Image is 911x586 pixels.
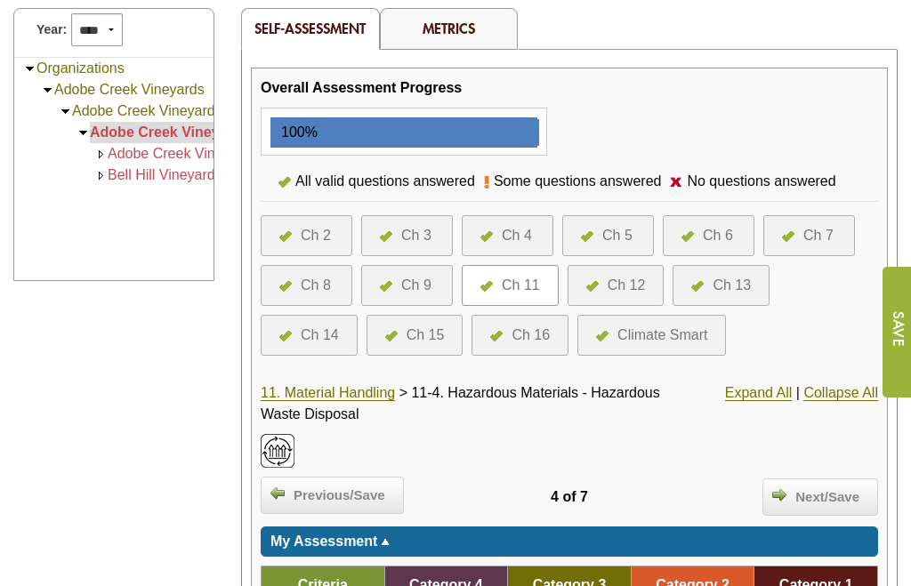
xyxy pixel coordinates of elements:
a: Ch 4 [480,225,535,246]
a: 11. Material Handling [261,385,395,401]
a: Organizations [36,60,125,76]
img: icon-all-questions-answered.png [385,331,398,341]
div: Ch 7 [803,225,834,246]
span: My Assessment [270,534,377,549]
div: Ch 11 [502,275,540,296]
div: Ch 3 [401,225,431,246]
div: Ch 12 [608,275,646,296]
img: icon-all-questions-answered.png [278,177,291,188]
a: Ch 12 [586,275,646,296]
a: Ch 13 [691,275,751,296]
img: icon-some-questions-answered.png [484,175,489,189]
img: Collapse Adobe Creek Vineyards [41,84,54,97]
div: All valid questions answered [291,171,484,192]
span: | [796,385,800,400]
a: Ch 8 [279,275,334,296]
a: Metrics [423,19,475,37]
img: icon-all-questions-answered.png [691,281,704,292]
div: Overall Assessment Progress [261,77,462,99]
span: Year: [36,20,67,39]
img: icon-all-questions-answered.png [380,231,392,242]
img: icon-all-questions-answered.png [490,331,503,341]
img: Collapse Organizations [23,62,36,76]
a: Adobe Creek Vineyards [72,103,222,118]
a: Ch 2 [279,225,334,246]
img: sort_arrow_up.gif [381,539,390,545]
img: icon-all-questions-answered.png [279,231,292,242]
img: icon-all-questions-answered.png [279,281,292,292]
div: Ch 13 [713,275,751,296]
a: Previous/Save [261,477,404,514]
span: 4 of 7 [551,489,588,504]
img: HighImpactPracticeSWPIcon38x38.png [261,434,294,468]
a: Ch 7 [782,225,836,246]
div: Climate Smart [617,325,707,346]
a: Ch 16 [490,325,550,346]
img: arrow_left.png [270,486,285,500]
a: Ch 9 [380,275,434,296]
a: Next/Save [762,478,878,516]
div: Ch 8 [301,275,331,296]
span: > [399,385,407,400]
a: Ch 14 [279,325,339,346]
a: Ch 5 [581,225,635,246]
img: icon-all-questions-answered.png [681,231,694,242]
div: Ch 2 [301,225,331,246]
a: Bell Hill Vineyard (40.00) [108,167,264,182]
img: icon-all-questions-answered.png [782,231,794,242]
span: Self-Assessment [254,19,366,37]
a: Ch 3 [380,225,434,246]
a: Climate Smart [596,325,707,346]
div: Ch 14 [301,325,339,346]
a: Expand All [725,385,793,401]
div: Ch 6 [703,225,733,246]
img: icon-all-questions-answered.png [380,281,392,292]
div: Ch 5 [602,225,633,246]
img: icon-all-questions-answered.png [581,231,593,242]
a: Adobe Creek Vineyard (76.00) [90,124,291,140]
div: Ch 9 [401,275,431,296]
img: Collapse <span class='AgFacilityColorRed'>Adobe Creek Vineyard (76.00)</span> [77,126,90,140]
div: 100% [272,119,318,146]
img: icon-all-questions-answered.png [480,281,493,292]
a: Ch 15 [385,325,445,346]
a: Ch 6 [681,225,736,246]
div: Ch 15 [407,325,445,346]
a: Adobe Creek Vineyards [54,82,205,97]
span: Next/Save [786,487,868,508]
a: Adobe Creek Vineyard (36.00) [108,146,300,161]
img: Collapse Adobe Creek Vineyards [59,105,72,118]
img: icon-no-questions-answered.png [670,177,682,187]
span: 11-4. Hazardous Materials - Hazardous Waste Disposal [261,385,660,421]
img: icon-all-questions-answered.png [279,331,292,341]
div: Ch 4 [502,225,532,246]
div: Click to toggle my assessment information [261,526,878,557]
img: icon-all-questions-answered.png [596,331,609,341]
img: arrow_right.png [772,487,786,502]
img: icon-all-questions-answered.png [586,281,599,292]
div: Some questions answered [489,171,671,192]
div: Ch 16 [512,325,550,346]
span: Previous/Save [285,486,394,506]
input: Submit [882,267,911,397]
div: No questions answered [682,171,844,192]
img: icon-all-questions-answered.png [480,231,493,242]
a: Collapse All [803,385,878,401]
